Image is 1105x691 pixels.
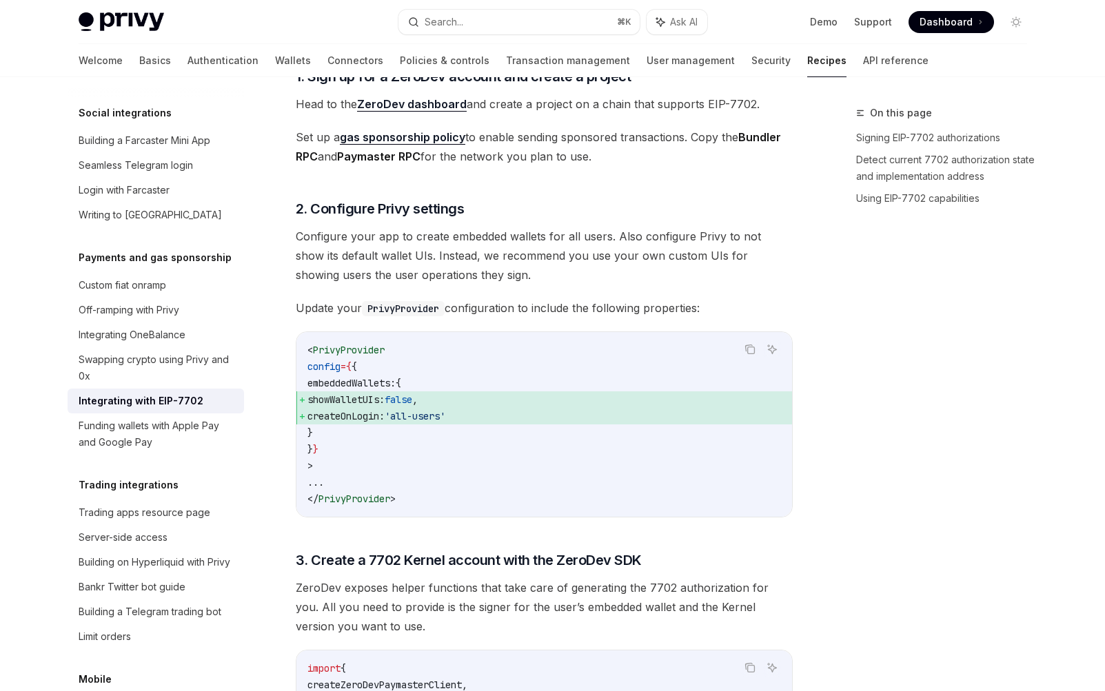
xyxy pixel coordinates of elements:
[617,17,631,28] span: ⌘ K
[741,659,759,677] button: Copy the contents from the code block
[139,44,171,77] a: Basics
[68,298,244,322] a: Off-ramping with Privy
[79,393,203,409] div: Integrating with EIP-7702
[313,344,385,356] span: PrivyProvider
[390,493,396,505] span: >
[346,360,352,373] span: {
[79,579,185,595] div: Bankr Twitter bot guide
[68,624,244,649] a: Limit orders
[854,15,892,29] a: Support
[751,44,791,77] a: Security
[341,360,346,373] span: =
[647,10,707,34] button: Ask AI
[68,389,244,413] a: Integrating with EIP-7702
[1005,11,1027,33] button: Toggle dark mode
[79,157,193,174] div: Seamless Telegram login
[307,443,313,455] span: }
[296,130,781,163] strong: Bundler RPC
[863,44,929,77] a: API reference
[327,44,383,77] a: Connectors
[741,340,759,358] button: Copy the contents from the code block
[398,10,640,34] button: Search...⌘K
[68,599,244,624] a: Building a Telegram trading bot
[870,105,932,121] span: On this page
[385,410,445,422] span: 'all-users'
[307,393,385,406] span: showWalletUIs:
[307,410,385,422] span: createOnLogin:
[307,377,396,389] span: embeddedWallets:
[357,97,467,112] a: ZeroDev dashboard
[79,277,166,293] div: Custom fiat onramp
[307,476,324,488] span: ...
[79,302,179,318] div: Off-ramping with Privy
[68,178,244,203] a: Login with Farcaster
[412,393,418,406] span: ,
[313,443,318,455] span: }
[79,351,236,384] div: Swapping crypto using Privy and 0x
[462,679,467,691] span: ,
[810,15,838,29] a: Demo
[79,529,168,546] div: Server-side access
[352,360,357,373] span: {
[275,44,311,77] a: Wallets
[307,426,313,439] span: }
[396,377,401,389] span: {
[362,301,445,316] code: PrivyProvider
[307,344,313,356] span: <
[357,97,467,111] strong: ZeroDev dashboard
[79,182,170,198] div: Login with Farcaster
[79,105,172,121] h5: Social integrations
[337,149,420,163] strong: Paymaster RPC
[187,44,258,77] a: Authentication
[68,575,244,599] a: Bankr Twitter bot guide
[385,393,412,406] span: false
[296,94,793,114] span: Head to the and create a project on a chain that supports EIP-7702.
[79,327,185,343] div: Integrating OneBalance
[307,493,318,505] span: </
[68,413,244,455] a: Funding wallets with Apple Pay and Google Pay
[856,187,1038,209] a: Using EIP-7702 capabilities
[400,44,489,77] a: Policies & controls
[79,417,236,451] div: Funding wallets with Apple Pay and Google Pay
[340,130,465,145] a: gas sponsorship policy
[807,44,847,77] a: Recipes
[307,679,462,691] span: createZeroDevPaymasterClient
[670,15,698,29] span: Ask AI
[856,127,1038,149] a: Signing EIP-7702 authorizations
[920,15,973,29] span: Dashboard
[79,554,230,570] div: Building on Hyperliquid with Privy
[68,525,244,550] a: Server-side access
[296,578,793,636] span: ZeroDev exposes helper functions that take care of generating the 7702 authorization for you. All...
[647,44,735,77] a: User management
[296,127,793,166] span: Set up a to enable sending sponsored transactions. Copy the and for the network you plan to use.
[79,477,179,493] h5: Trading integrations
[79,44,123,77] a: Welcome
[318,493,390,505] span: PrivyProvider
[307,662,341,674] span: import
[68,203,244,227] a: Writing to [GEOGRAPHIC_DATA]
[909,11,994,33] a: Dashboard
[79,12,164,32] img: light logo
[68,322,244,347] a: Integrating OneBalance
[856,149,1038,187] a: Detect current 7702 authorization state and implementation address
[68,273,244,298] a: Custom fiat onramp
[296,298,793,318] span: Update your configuration to include the following properties:
[307,460,313,472] span: >
[79,132,210,149] div: Building a Farcaster Mini App
[79,207,222,223] div: Writing to [GEOGRAPHIC_DATA]
[296,227,793,285] span: Configure your app to create embedded wallets for all users. Also configure Privy to not show its...
[68,550,244,575] a: Building on Hyperliquid with Privy
[68,347,244,389] a: Swapping crypto using Privy and 0x
[341,662,346,674] span: {
[79,671,112,688] h5: Mobile
[79,504,210,521] div: Trading apps resource page
[296,199,465,218] span: 2. Configure Privy settings
[506,44,630,77] a: Transaction management
[307,360,341,373] span: config
[79,628,131,645] div: Limit orders
[68,128,244,153] a: Building a Farcaster Mini App
[296,550,642,570] span: 3. Create a 7702 Kernel account with the ZeroDev SDK
[763,659,781,677] button: Ask AI
[68,153,244,178] a: Seamless Telegram login
[425,14,463,30] div: Search...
